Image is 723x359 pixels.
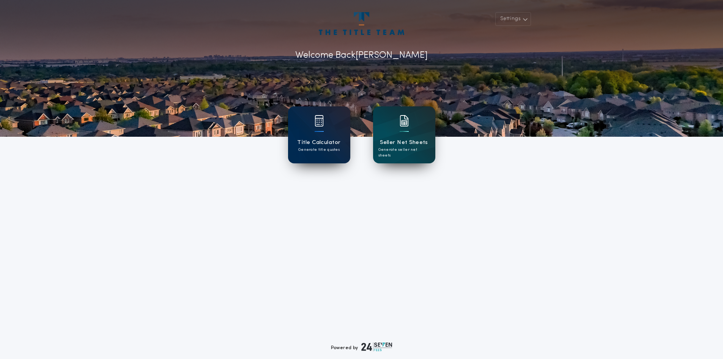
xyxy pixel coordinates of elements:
[373,106,435,163] a: card iconSeller Net SheetsGenerate seller net sheets
[400,115,409,127] img: card icon
[378,147,430,158] p: Generate seller net sheets
[288,106,350,163] a: card iconTitle CalculatorGenerate title quotes
[315,115,324,127] img: card icon
[298,147,340,153] p: Generate title quotes
[297,138,340,147] h1: Title Calculator
[495,12,531,26] button: Settings
[319,12,404,35] img: account-logo
[331,342,392,351] div: Powered by
[380,138,428,147] h1: Seller Net Sheets
[295,49,428,62] p: Welcome Back [PERSON_NAME]
[361,342,392,351] img: logo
